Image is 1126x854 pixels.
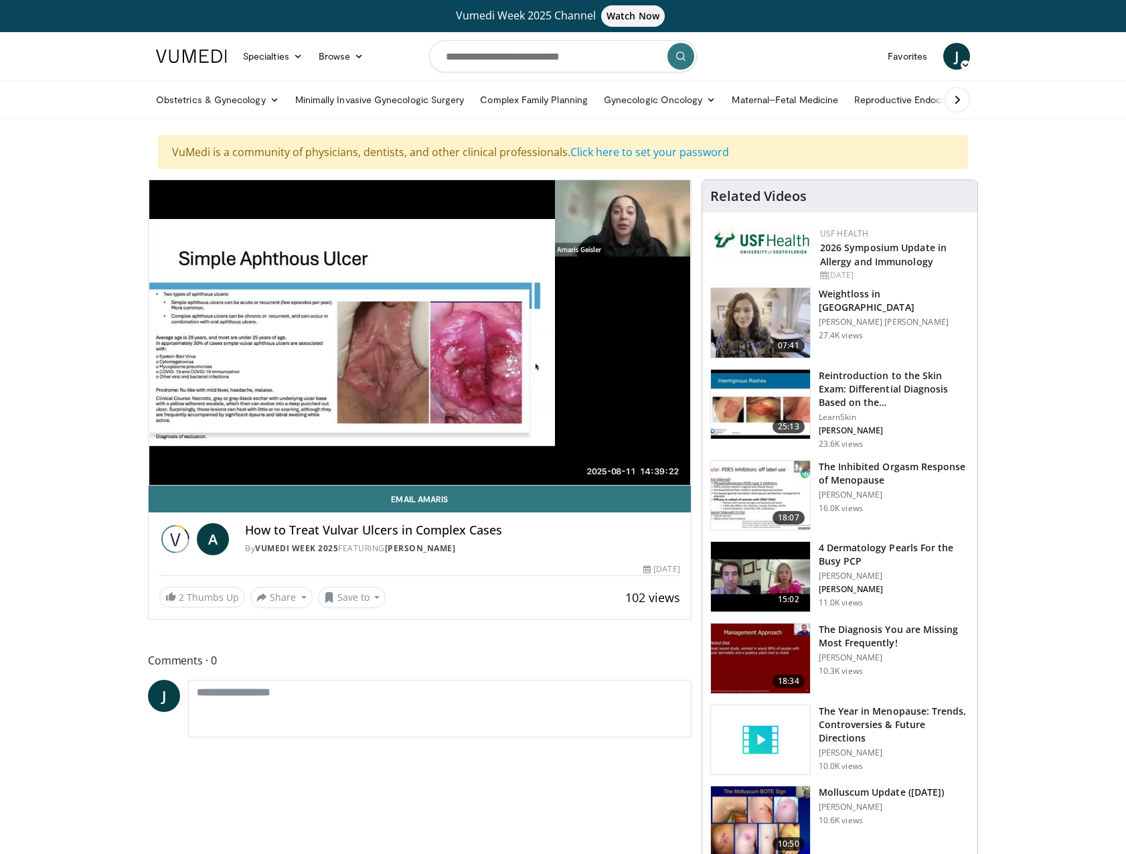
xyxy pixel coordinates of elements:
a: Vumedi Week 2025 ChannelWatch Now [158,5,968,27]
h3: Weightloss in [GEOGRAPHIC_DATA] [819,287,969,314]
p: 16.0K views [819,503,863,514]
video-js: Video Player [149,180,691,486]
h3: Molluscum Update ([DATE]) [819,786,945,799]
h3: The Year in Menopause: Trends, Controversies & Future Directions [819,705,969,745]
p: [PERSON_NAME] [819,425,969,436]
p: [PERSON_NAME] [819,571,969,581]
p: 10.6K views [819,815,863,826]
img: 9983fed1-7565-45be-8934-aef1103ce6e2.150x105_q85_crop-smart_upscale.jpg [711,288,810,358]
span: 10:50 [773,837,805,851]
img: video_placeholder_short.svg [711,705,810,775]
h3: 4 Dermatology Pearls For the Busy PCP [819,541,969,568]
a: 2 Thumbs Up [159,587,245,608]
button: Share [250,587,313,608]
p: [PERSON_NAME] [819,490,969,500]
a: Reproductive Endocrinology & [MEDICAL_DATA] [846,86,1070,113]
a: Complex Family Planning [472,86,596,113]
input: Search topics, interventions [429,40,697,72]
p: 10.3K views [819,666,863,677]
img: Vumedi Week 2025 [159,523,191,555]
span: 15:02 [773,593,805,606]
div: [DATE] [820,269,967,281]
a: 25:13 Reintroduction to the Skin Exam: Differential Diagnosis Based on the… LearnSkin [PERSON_NAM... [710,369,969,449]
a: Email Amaris [149,486,691,512]
div: VuMedi is a community of physicians, dentists, and other clinical professionals. [158,135,968,169]
a: Specialties [235,43,311,70]
h3: The Inhibited Orgasm Response of Menopause [819,460,969,487]
p: [PERSON_NAME] [819,802,945,812]
a: A [197,523,229,555]
span: 07:41 [773,339,805,352]
span: 18:07 [773,511,805,524]
span: 2 [179,591,184,603]
a: Maternal–Fetal Medicine [724,86,846,113]
p: [PERSON_NAME] [819,652,969,663]
a: [PERSON_NAME] [385,543,456,554]
span: 18:34 [773,674,805,688]
a: Obstetrics & Gynecology [148,86,287,113]
h4: Related Videos [710,188,807,204]
button: Save to [318,587,386,608]
span: 25:13 [773,420,805,433]
p: 27.4K views [819,330,863,341]
a: 18:07 The Inhibited Orgasm Response of Menopause [PERSON_NAME] 16.0K views [710,460,969,531]
span: Comments 0 [148,652,692,669]
h4: How to Treat Vulvar Ulcers in Complex Cases [245,523,680,538]
span: 102 views [625,589,680,606]
p: 10.0K views [819,761,863,772]
a: 15:02 4 Dermatology Pearls For the Busy PCP [PERSON_NAME] [PERSON_NAME] 11.0K views [710,541,969,612]
div: [DATE] [643,563,679,575]
p: 23.6K views [819,439,863,449]
div: By FEATURING [245,543,680,555]
p: [PERSON_NAME] [819,584,969,595]
a: J [148,680,180,712]
span: Watch Now [601,5,665,27]
a: Gynecologic Oncology [596,86,724,113]
p: [PERSON_NAME] [PERSON_NAME] [819,317,969,328]
img: 52a0b0fc-6587-4d56-b82d-d28da2c4b41b.150x105_q85_crop-smart_upscale.jpg [711,624,810,693]
a: Browse [311,43,372,70]
p: [PERSON_NAME] [819,748,969,758]
img: VuMedi Logo [156,50,227,63]
img: 04c704bc-886d-4395-b463-610399d2ca6d.150x105_q85_crop-smart_upscale.jpg [711,542,810,612]
a: The Year in Menopause: Trends, Controversies & Future Directions [PERSON_NAME] 10.0K views [710,705,969,776]
p: LearnSkin [819,412,969,423]
a: 18:34 The Diagnosis You are Missing Most Frequently! [PERSON_NAME] 10.3K views [710,623,969,694]
a: J [943,43,970,70]
a: Favorites [880,43,935,70]
img: 6ba8804a-8538-4002-95e7-a8f8012d4a11.png.150x105_q85_autocrop_double_scale_upscale_version-0.2.jpg [713,228,813,257]
a: 2026 Symposium Update in Allergy and Immunology [820,241,947,268]
a: Minimally Invasive Gynecologic Surgery [287,86,473,113]
a: Click here to set your password [570,145,729,159]
img: 283c0f17-5e2d-42ba-a87c-168d447cdba4.150x105_q85_crop-smart_upscale.jpg [711,461,810,530]
p: 11.0K views [819,597,863,608]
a: USF Health [820,228,869,239]
a: Vumedi Week 2025 [255,543,338,554]
h3: The Diagnosis You are Missing Most Frequently! [819,623,969,650]
img: 022c50fb-a848-4cac-a9d8-ea0906b33a1b.150x105_q85_crop-smart_upscale.jpg [711,370,810,439]
h3: Reintroduction to the Skin Exam: Differential Diagnosis Based on the… [819,369,969,409]
a: 07:41 Weightloss in [GEOGRAPHIC_DATA] [PERSON_NAME] [PERSON_NAME] 27.4K views [710,287,969,358]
